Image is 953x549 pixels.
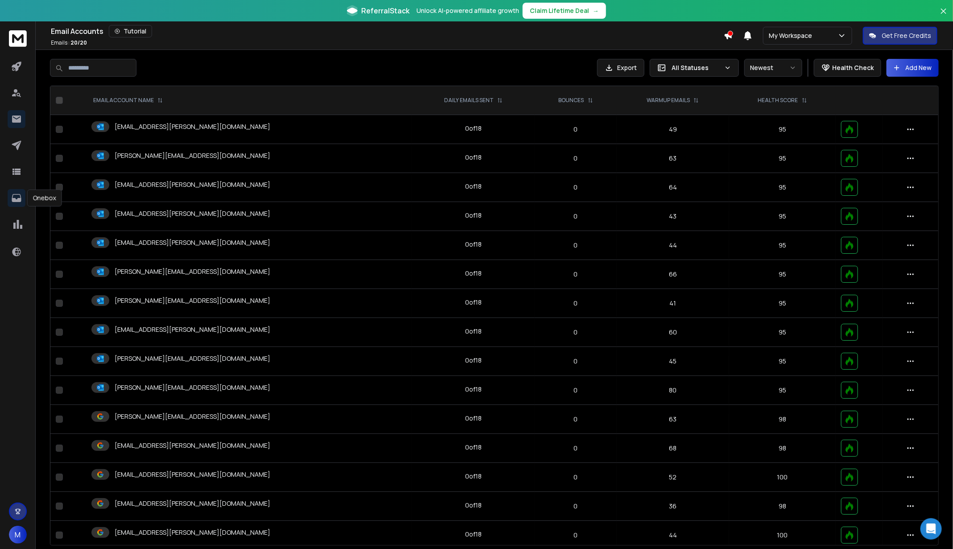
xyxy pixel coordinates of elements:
[540,270,611,279] p: 0
[540,241,611,250] p: 0
[729,260,836,289] td: 95
[465,211,482,220] div: 0 of 18
[617,173,729,202] td: 64
[465,327,482,336] div: 0 of 18
[465,269,482,278] div: 0 of 18
[617,260,729,289] td: 66
[729,405,836,434] td: 98
[729,376,836,405] td: 95
[540,473,611,482] p: 0
[729,492,836,521] td: 98
[465,153,482,162] div: 0 of 18
[51,39,87,46] p: Emails :
[361,5,409,16] span: ReferralStack
[93,97,163,104] div: EMAIL ACCOUNT NAME
[617,289,729,318] td: 41
[617,115,729,144] td: 49
[465,124,482,133] div: 0 of 18
[617,144,729,173] td: 63
[729,231,836,260] td: 95
[882,31,931,40] p: Get Free Credits
[465,443,482,452] div: 0 of 18
[115,383,270,392] p: [PERSON_NAME][EMAIL_ADDRESS][DOMAIN_NAME]
[444,97,494,104] p: DAILY EMAILS SENT
[465,414,482,423] div: 0 of 18
[115,180,270,189] p: [EMAIL_ADDRESS][PERSON_NAME][DOMAIN_NAME]
[729,347,836,376] td: 95
[540,444,611,453] p: 0
[617,202,729,231] td: 43
[729,289,836,318] td: 95
[617,347,729,376] td: 45
[647,97,690,104] p: WARMUP EMAILS
[109,25,152,37] button: Tutorial
[540,299,611,308] p: 0
[617,405,729,434] td: 63
[465,530,482,539] div: 0 of 18
[523,3,606,19] button: Claim Lifetime Deal→
[617,376,729,405] td: 80
[617,492,729,521] td: 36
[729,173,836,202] td: 95
[9,526,27,544] button: M
[938,5,949,27] button: Close banner
[593,6,599,15] span: →
[115,528,270,537] p: [EMAIL_ADDRESS][PERSON_NAME][DOMAIN_NAME]
[540,531,611,540] p: 0
[465,182,482,191] div: 0 of 18
[115,238,270,247] p: [EMAIL_ADDRESS][PERSON_NAME][DOMAIN_NAME]
[540,328,611,337] p: 0
[729,463,836,492] td: 100
[540,154,611,163] p: 0
[465,385,482,394] div: 0 of 18
[920,518,942,540] div: Open Intercom Messenger
[832,63,874,72] p: Health Check
[559,97,584,104] p: BOUNCES
[465,501,482,510] div: 0 of 18
[465,298,482,307] div: 0 of 18
[465,240,482,249] div: 0 of 18
[540,183,611,192] p: 0
[540,357,611,366] p: 0
[115,470,270,479] p: [EMAIL_ADDRESS][PERSON_NAME][DOMAIN_NAME]
[617,318,729,347] td: 60
[617,463,729,492] td: 52
[597,59,644,77] button: Export
[115,499,270,508] p: [EMAIL_ADDRESS][PERSON_NAME][DOMAIN_NAME]
[465,472,482,481] div: 0 of 18
[115,209,270,218] p: [EMAIL_ADDRESS][PERSON_NAME][DOMAIN_NAME]
[729,202,836,231] td: 95
[729,115,836,144] td: 95
[758,97,798,104] p: HEALTH SCORE
[115,441,270,450] p: [EMAIL_ADDRESS][PERSON_NAME][DOMAIN_NAME]
[617,434,729,463] td: 68
[769,31,816,40] p: My Workspace
[863,27,937,45] button: Get Free Credits
[540,212,611,221] p: 0
[115,325,270,334] p: [EMAIL_ADDRESS][PERSON_NAME][DOMAIN_NAME]
[729,318,836,347] td: 95
[465,356,482,365] div: 0 of 18
[744,59,802,77] button: Newest
[540,415,611,424] p: 0
[672,63,721,72] p: All Statuses
[70,39,87,46] span: 20 / 20
[51,25,724,37] div: Email Accounts
[617,231,729,260] td: 44
[27,190,62,206] div: Onebox
[887,59,939,77] button: Add New
[115,267,270,276] p: [PERSON_NAME][EMAIL_ADDRESS][DOMAIN_NAME]
[814,59,881,77] button: Health Check
[115,354,270,363] p: [PERSON_NAME][EMAIL_ADDRESS][DOMAIN_NAME]
[729,144,836,173] td: 95
[115,122,270,131] p: [EMAIL_ADDRESS][PERSON_NAME][DOMAIN_NAME]
[115,412,270,421] p: [PERSON_NAME][EMAIL_ADDRESS][DOMAIN_NAME]
[115,296,270,305] p: [PERSON_NAME][EMAIL_ADDRESS][DOMAIN_NAME]
[417,6,519,15] p: Unlock AI-powered affiliate growth
[540,125,611,134] p: 0
[540,386,611,395] p: 0
[729,434,836,463] td: 98
[540,502,611,511] p: 0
